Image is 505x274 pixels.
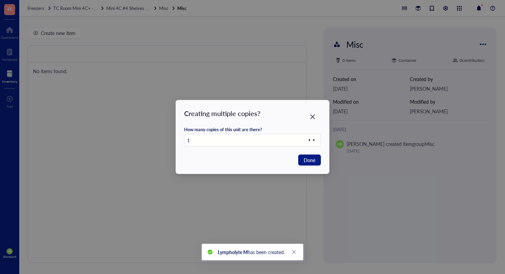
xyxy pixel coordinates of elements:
div: How many copies of this unit are there? [184,126,262,133]
b: Lympholyte M [218,249,248,255]
div: Creating multiple copies? [184,109,321,118]
span: close [292,250,296,254]
button: Done [298,155,321,165]
span: Done [304,156,315,164]
button: Close [307,111,318,122]
span: has been created. [218,249,285,255]
span: Close [307,113,318,121]
a: Close [290,248,298,256]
